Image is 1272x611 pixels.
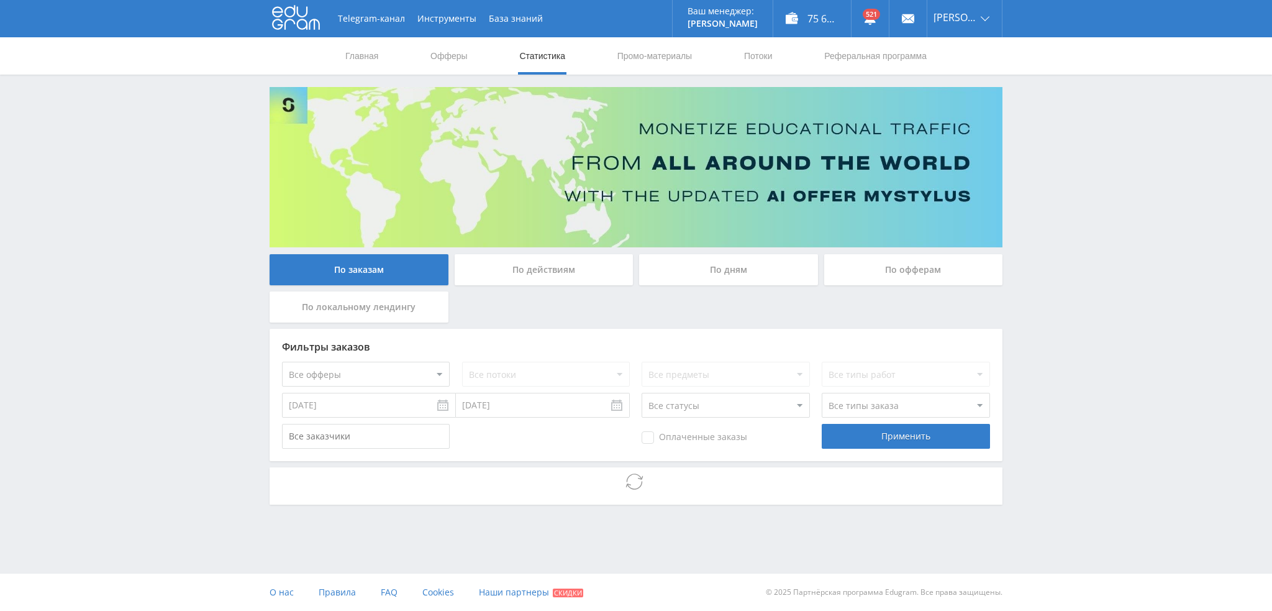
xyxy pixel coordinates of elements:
a: Cookies [422,574,454,611]
a: Статистика [518,37,566,75]
a: Промо-материалы [616,37,693,75]
span: [PERSON_NAME] [934,12,977,22]
span: Cookies [422,586,454,598]
a: Правила [319,574,356,611]
span: Правила [319,586,356,598]
div: По локальному лендингу [270,292,448,323]
a: Потоки [743,37,774,75]
img: Banner [270,87,1002,247]
p: [PERSON_NAME] [688,19,758,29]
div: © 2025 Партнёрская программа Edugram. Все права защищены. [642,574,1002,611]
div: По дням [639,254,818,285]
a: FAQ [381,574,397,611]
input: Все заказчики [282,424,450,449]
div: По действиям [455,254,634,285]
a: Главная [344,37,379,75]
a: Офферы [429,37,469,75]
a: Реферальная программа [823,37,928,75]
a: О нас [270,574,294,611]
p: Ваш менеджер: [688,6,758,16]
div: Фильтры заказов [282,341,990,352]
span: FAQ [381,586,397,598]
div: По офферам [824,254,1003,285]
div: Применить [822,424,989,449]
span: Наши партнеры [479,586,549,598]
span: О нас [270,586,294,598]
div: По заказам [270,254,448,285]
span: Скидки [553,589,583,597]
span: Оплаченные заказы [642,431,747,444]
a: Наши партнеры Скидки [479,574,583,611]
